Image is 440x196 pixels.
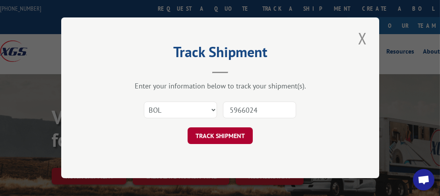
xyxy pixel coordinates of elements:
[188,128,253,144] button: TRACK SHIPMENT
[223,102,296,119] input: Number(s)
[101,46,339,61] h2: Track Shipment
[101,82,339,91] div: Enter your information below to track your shipment(s).
[356,27,369,49] button: Close modal
[413,169,434,190] a: Open chat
